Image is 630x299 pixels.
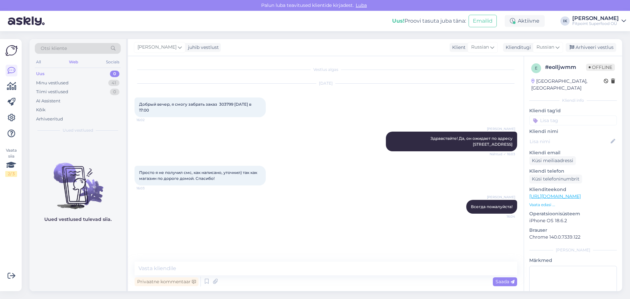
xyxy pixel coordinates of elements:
div: 41 [108,80,119,86]
div: Küsi meiliaadressi [529,156,576,165]
div: Arhiveeri vestlus [566,43,616,52]
p: iPhone OS 18.6.2 [529,217,617,224]
div: juhib vestlust [185,44,219,51]
div: 0 [110,71,119,77]
div: # eolljwmm [545,63,586,71]
span: [PERSON_NAME] [487,126,515,131]
span: 16:04 [491,214,515,219]
div: Kõik [36,107,46,113]
div: Klienditugi [503,44,531,51]
div: AI Assistent [36,98,60,104]
div: Privaatne kommentaar [135,277,199,286]
p: Kliendi email [529,149,617,156]
span: Russian [536,44,554,51]
div: Vestlus algas [135,67,517,73]
span: Saada [495,279,514,285]
p: Vaata edasi ... [529,202,617,208]
span: Uued vestlused [63,127,93,133]
span: e [535,66,537,71]
div: Kliendi info [529,97,617,103]
div: Küsi telefoninumbrit [529,175,582,183]
div: Tiimi vestlused [36,89,68,95]
div: [PERSON_NAME] [529,247,617,253]
div: All [35,58,42,66]
div: Klient [450,44,466,51]
p: Operatsioonisüsteem [529,210,617,217]
span: Здравствйте! Да, он ожидает по адресу [STREET_ADDRESS] [430,136,514,147]
div: IK [560,16,570,26]
div: [DATE] [135,80,517,86]
input: Lisa tag [529,116,617,125]
div: Socials [105,58,121,66]
span: Offline [586,64,615,71]
div: 0 [110,89,119,95]
span: Nähtud ✓ 16:03 [490,152,515,157]
img: No chats [30,151,126,210]
div: Web [68,58,79,66]
div: [GEOGRAPHIC_DATA], [GEOGRAPHIC_DATA] [531,78,604,92]
span: [PERSON_NAME] [487,195,515,200]
div: Arhiveeritud [36,116,63,122]
p: Kliendi nimi [529,128,617,135]
div: Uus [36,71,45,77]
span: [PERSON_NAME] [137,44,177,51]
span: 16:03 [136,186,161,191]
div: Proovi tasuta juba täna: [392,17,466,25]
p: Kliendi tag'id [529,107,617,114]
div: [PERSON_NAME] [572,16,619,21]
span: Otsi kliente [41,45,67,52]
p: Brauser [529,227,617,234]
p: Uued vestlused tulevad siia. [44,216,112,223]
div: Vaata siia [5,147,17,177]
div: Aktiivne [505,15,545,27]
span: Всегда пожалуйста! [471,204,513,209]
span: Russian [471,44,489,51]
span: 16:02 [136,117,161,122]
span: Добрый вечер, я смогу забрать заказ 303799 [DATE] в 17:00 [139,102,252,113]
img: Askly Logo [5,44,18,57]
p: Klienditeekond [529,186,617,193]
div: Minu vestlused [36,80,69,86]
div: 2 / 3 [5,171,17,177]
span: Luba [354,2,369,8]
span: Просто я не получил смс, как написано, уточнил) так как магазин по дороге домой. Спасибо! [139,170,258,181]
a: [URL][DOMAIN_NAME] [529,193,581,199]
button: Emailid [469,15,497,27]
input: Lisa nimi [530,138,609,145]
a: [PERSON_NAME]Fitpoint Superfood OÜ [572,16,626,26]
p: Chrome 140.0.7339.122 [529,234,617,241]
div: Fitpoint Superfood OÜ [572,21,619,26]
p: Märkmed [529,257,617,264]
b: Uus! [392,18,405,24]
p: Kliendi telefon [529,168,617,175]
